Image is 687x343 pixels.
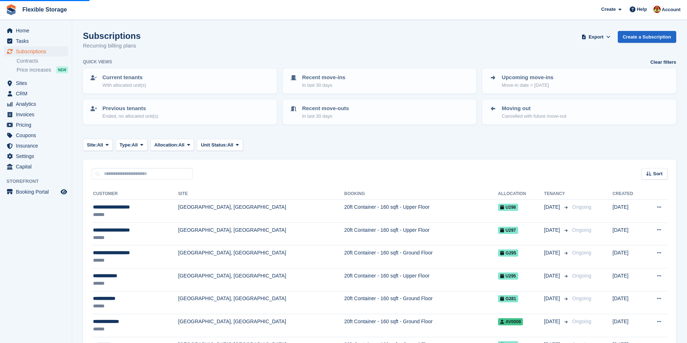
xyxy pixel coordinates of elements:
a: menu [4,26,68,36]
td: [DATE] [613,200,644,223]
a: menu [4,99,68,109]
span: [DATE] [544,318,562,325]
span: Unit Status: [201,141,227,149]
th: Customer [92,188,178,200]
span: Insurance [16,141,59,151]
td: 20ft Container - 160 sqft - Upper Floor [344,222,498,245]
p: Recurring billing plans [83,42,141,50]
span: Site: [87,141,97,149]
th: Tenancy [544,188,569,200]
span: Pricing [16,120,59,130]
a: Contracts [17,58,68,64]
span: Sort [653,170,662,177]
span: Sites [16,78,59,88]
span: Home [16,26,59,36]
a: Clear filters [650,59,676,66]
span: G281 [498,295,518,302]
p: Recent move-ins [302,73,345,82]
span: Ongoing [572,273,591,279]
span: Ongoing [572,227,591,233]
span: All [97,141,103,149]
span: CRM [16,89,59,99]
span: Ongoing [572,250,591,256]
p: With allocated unit(s) [102,82,146,89]
a: Recent move-ins In last 30 days [283,69,476,93]
a: menu [4,36,68,46]
p: Move-in date > [DATE] [502,82,553,89]
a: Current tenants With allocated unit(s) [84,69,276,93]
span: Coupons [16,130,59,140]
td: 20ft Container - 160 sqft - Ground Floor [344,245,498,268]
td: 20ft Container - 160 sqft - Ground Floor [344,314,498,337]
span: [DATE] [544,295,562,302]
p: Upcoming move-ins [502,73,553,82]
td: [DATE] [613,245,644,268]
td: [GEOGRAPHIC_DATA], [GEOGRAPHIC_DATA] [178,245,344,268]
td: 20ft Container - 160 sqft - Upper Floor [344,200,498,223]
a: menu [4,141,68,151]
p: In last 30 days [302,82,345,89]
button: Site: All [83,139,113,151]
span: U295 [498,272,518,280]
span: Ongoing [572,204,591,210]
span: Allocation: [154,141,179,149]
p: Ended, no allocated unit(s) [102,113,158,120]
span: G295 [498,249,518,257]
h1: Subscriptions [83,31,141,41]
span: Price increases [17,67,51,73]
img: David Jones [653,6,661,13]
span: Subscriptions [16,46,59,57]
span: Ongoing [572,295,591,301]
th: Created [613,188,644,200]
span: Help [637,6,647,13]
td: [GEOGRAPHIC_DATA], [GEOGRAPHIC_DATA] [178,200,344,223]
td: [DATE] [613,291,644,314]
div: NEW [56,66,68,73]
p: Current tenants [102,73,146,82]
h6: Quick views [83,59,112,65]
td: [DATE] [613,222,644,245]
td: [GEOGRAPHIC_DATA], [GEOGRAPHIC_DATA] [178,314,344,337]
a: Flexible Storage [19,4,70,15]
span: Tasks [16,36,59,46]
td: [GEOGRAPHIC_DATA], [GEOGRAPHIC_DATA] [178,268,344,291]
span: Ongoing [572,319,591,324]
span: [DATE] [544,226,562,234]
a: menu [4,46,68,57]
span: Settings [16,151,59,161]
th: Booking [344,188,498,200]
a: menu [4,109,68,119]
a: Moving out Cancelled with future move-out [483,100,675,124]
p: Cancelled with future move-out [502,113,566,120]
span: Capital [16,162,59,172]
a: Previous tenants Ended, no allocated unit(s) [84,100,276,124]
span: [DATE] [544,203,562,211]
a: menu [4,187,68,197]
span: Analytics [16,99,59,109]
span: Storefront [6,178,72,185]
p: Previous tenants [102,104,158,113]
span: Type: [120,141,132,149]
a: Upcoming move-ins Move-in date > [DATE] [483,69,675,93]
a: menu [4,78,68,88]
span: Create [601,6,616,13]
td: [GEOGRAPHIC_DATA], [GEOGRAPHIC_DATA] [178,222,344,245]
a: Create a Subscription [618,31,676,43]
span: All [179,141,185,149]
a: menu [4,120,68,130]
a: Preview store [60,188,68,196]
p: Recent move-outs [302,104,349,113]
span: All [132,141,138,149]
a: menu [4,162,68,172]
a: menu [4,89,68,99]
span: [DATE] [544,249,562,257]
span: [DATE] [544,272,562,280]
td: [GEOGRAPHIC_DATA], [GEOGRAPHIC_DATA] [178,291,344,314]
span: All [227,141,233,149]
a: menu [4,130,68,140]
span: Booking Portal [16,187,59,197]
button: Export [580,31,612,43]
button: Allocation: All [150,139,194,151]
td: [DATE] [613,268,644,291]
td: [DATE] [613,314,644,337]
